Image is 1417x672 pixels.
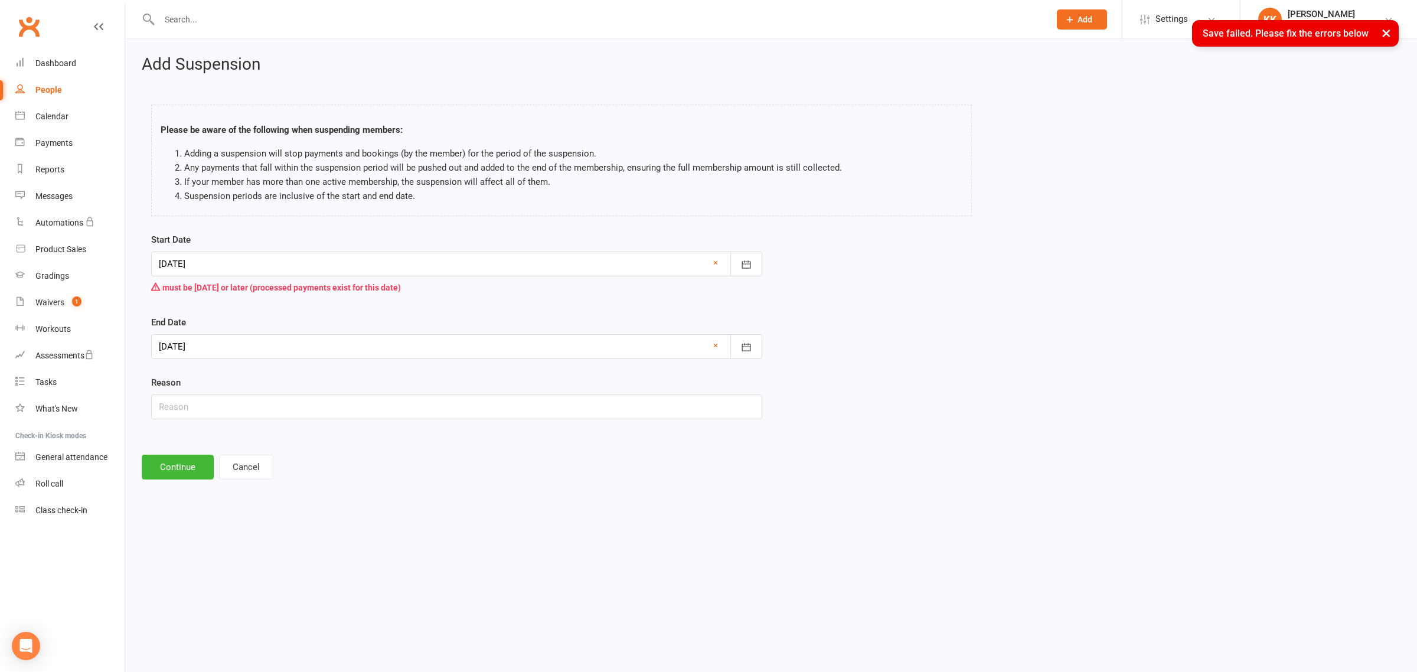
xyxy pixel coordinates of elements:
li: Any payments that fall within the suspension period will be pushed out and added to the end of th... [184,161,962,175]
span: Add [1078,15,1092,24]
button: Cancel [219,455,273,479]
div: Automations [35,218,83,227]
div: Dashboard [35,58,76,68]
a: × [713,256,718,270]
div: General attendance [35,452,107,462]
a: × [713,338,718,353]
input: Reason [151,394,762,419]
div: Tasks [35,377,57,387]
a: People [15,77,125,103]
a: Tasks [15,369,125,396]
a: Reports [15,156,125,183]
div: KK [1258,8,1282,31]
div: Payments [35,138,73,148]
span: 1 [72,296,81,306]
label: Reason [151,376,181,390]
li: If your member has more than one active membership, the suspension will affect all of them. [184,175,962,189]
div: Reports [35,165,64,174]
div: Waivers [35,298,64,307]
div: Roll call [35,479,63,488]
div: Open Intercom Messenger [12,632,40,660]
label: Start Date [151,233,191,247]
div: Workouts [35,324,71,334]
strong: Please be aware of the following when suspending members: [161,125,403,135]
a: Dashboard [15,50,125,77]
a: Gradings [15,263,125,289]
div: [PERSON_NAME] [1288,19,1355,30]
div: Assessments [35,351,94,360]
a: Class kiosk mode [15,497,125,524]
div: What's New [35,404,78,413]
label: End Date [151,315,186,330]
a: General attendance kiosk mode [15,444,125,471]
button: Continue [142,455,214,479]
span: Settings [1155,6,1188,32]
li: Suspension periods are inclusive of the start and end date. [184,189,962,203]
button: Add [1057,9,1107,30]
div: Class check-in [35,505,87,515]
div: [PERSON_NAME] [1288,9,1355,19]
a: What's New [15,396,125,422]
a: Payments [15,130,125,156]
a: Automations [15,210,125,236]
div: Gradings [35,271,69,280]
div: Messages [35,191,73,201]
a: Product Sales [15,236,125,263]
input: Search... [156,11,1041,28]
li: Adding a suspension will stop payments and bookings (by the member) for the period of the suspens... [184,146,962,161]
a: Messages [15,183,125,210]
a: Clubworx [14,12,44,41]
div: People [35,85,62,94]
a: Roll call [15,471,125,497]
a: Waivers 1 [15,289,125,316]
a: Workouts [15,316,125,342]
button: × [1376,20,1397,45]
div: Calendar [35,112,68,121]
div: must be [DATE] or later (processed payments exist for this date) [151,276,762,299]
a: Calendar [15,103,125,130]
a: Assessments [15,342,125,369]
div: Save failed. Please fix the errors below [1192,20,1399,47]
div: Product Sales [35,244,86,254]
h2: Add Suspension [142,56,1400,74]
